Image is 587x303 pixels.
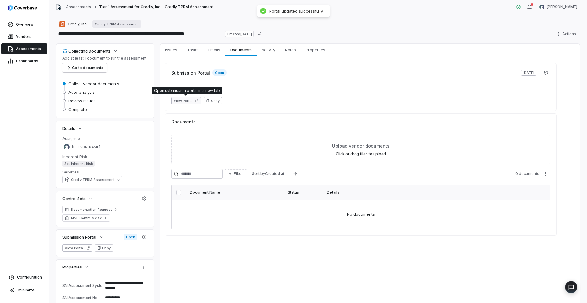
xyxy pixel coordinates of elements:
div: Status [288,190,319,195]
span: Submission Portal [171,70,210,76]
div: SN Assessment SysId [62,283,103,288]
span: Created [DATE] [225,31,254,37]
span: Vendors [16,34,31,39]
div: SN Assessment No [62,295,103,300]
div: Collecting Documents [62,48,111,54]
span: Collect vendor documents [68,81,119,86]
button: https://credly.com/Credly, Inc. [57,19,89,30]
span: Properties [62,264,82,270]
span: Documents [171,119,196,125]
span: Tasks [185,46,201,54]
button: Minimize [2,284,46,296]
span: Control Sets [62,196,86,201]
span: [PERSON_NAME] [547,5,577,9]
td: No documents [172,200,550,229]
span: Credly, Inc. [68,22,87,27]
img: Samuel Folarin avatar [64,144,70,150]
button: Details [61,123,84,134]
svg: Ascending [293,171,298,176]
button: Ascending [289,169,301,178]
span: Emails [206,46,223,54]
button: Copy [95,244,113,252]
button: View Portal [171,97,201,104]
span: Minimize [18,288,35,293]
span: Complete [68,107,87,112]
span: Submission Portal [62,234,96,240]
span: Upload vendor documents [332,143,389,149]
button: Copy link [254,28,265,39]
a: Assessments [1,43,47,54]
button: Sort byCreated at [248,169,288,178]
span: [PERSON_NAME] [72,145,100,149]
img: logo-D7KZi-bG.svg [8,5,37,11]
span: Notes [282,46,298,54]
span: Open [124,234,137,240]
span: Auto-analysis [68,89,95,95]
p: Add at least 1 document to run the assessment [62,56,146,61]
button: View Portal [62,244,92,252]
span: Tier 1 Assessment for Credly, Inc. - Credly TPRM Assessment [99,5,213,9]
a: Documentation Request [62,206,120,213]
button: Collecting Documents [61,46,120,57]
dt: Services [62,169,148,175]
span: Assessments [16,46,41,51]
a: Configuration [2,272,46,283]
button: Actions [554,29,580,38]
span: Documents [228,46,254,54]
span: Set Inherent Risk [62,161,95,167]
a: Overview [1,19,47,30]
a: Assessments [66,5,91,9]
span: 0 files uploaded [171,87,550,92]
div: Open submission portal in a new tab [154,88,220,93]
span: 0 documents [515,171,539,176]
div: Details [327,190,532,195]
span: Activity [259,46,278,54]
a: Dashboards [1,56,47,67]
div: Portal updated successfully! [269,9,324,14]
button: Submission Portal [61,232,105,243]
span: Configuration [17,275,42,280]
span: Filter [234,171,243,176]
dt: Inherent Risk [62,154,148,159]
button: Samuel Folarin avatar[PERSON_NAME] [536,2,581,12]
a: Credly TPRM Assessment [92,20,141,28]
span: Open [212,69,227,76]
dt: Assignee [62,136,148,141]
button: Copy [204,97,222,104]
label: Click or drag files to upload [336,151,386,156]
button: More actions [541,169,550,178]
span: Dashboards [16,59,38,64]
span: Credly TPRM Assessment [71,177,115,182]
a: MVP Controls.xlsx [62,214,110,222]
span: [DATE] [521,70,536,76]
img: Samuel Folarin avatar [539,5,544,9]
button: Properties [61,261,91,272]
span: Details [62,126,75,131]
span: Properties [303,46,328,54]
span: Issues [163,46,180,54]
a: Vendors [1,31,47,42]
span: MVP Controls.xlsx [71,216,102,221]
button: Control Sets [61,193,95,204]
span: Overview [16,22,34,27]
button: Go to documents [62,63,107,72]
span: Review issues [68,98,96,104]
button: Filter [224,169,247,178]
span: Documentation Request [71,207,112,212]
div: Document Name [190,190,280,195]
